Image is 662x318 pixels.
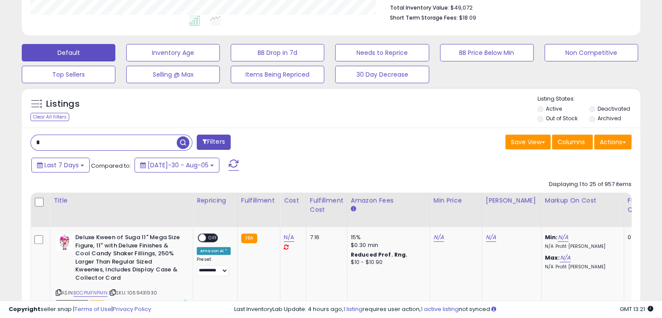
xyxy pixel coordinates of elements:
button: Save View [505,135,551,149]
div: 0 [628,233,655,241]
label: Archived [597,115,621,122]
div: seller snap | | [9,305,151,314]
div: $10 - $10.90 [351,259,423,266]
button: 30 Day Decrease [335,66,429,83]
th: The percentage added to the cost of goods (COGS) that forms the calculator for Min & Max prices. [541,193,624,227]
a: Privacy Policy [113,305,151,313]
label: Deactivated [597,105,630,112]
div: Cost [284,196,302,205]
div: Last InventoryLab Update: 4 hours ago, requires user action, not synced. [234,305,653,314]
button: Needs to Reprice [335,44,429,61]
span: | SKU: 1069431930 [109,289,157,296]
div: 15% [351,233,423,241]
p: N/A Profit [PERSON_NAME] [545,264,617,270]
b: Reduced Prof. Rng. [351,251,408,258]
a: N/A [558,233,568,242]
b: Max: [545,254,560,262]
button: Inventory Age [126,44,220,61]
button: Last 7 Days [31,158,90,173]
button: [DATE]-30 - Aug-05 [134,158,219,173]
h5: Listings [46,98,80,110]
span: Columns [558,138,585,146]
li: $49,072 [390,2,625,12]
b: Deluxe Kween of Suga 11" Mega Size Figure, 11" with Deluxe Finishes & Cool Candy Shaker Fillings,... [75,233,181,284]
span: OFF [206,234,220,242]
button: Selling @ Max [126,66,220,83]
div: Markup on Cost [545,196,620,205]
span: Last 7 Days [44,161,79,169]
b: Min: [545,233,558,241]
span: [DATE]-30 - Aug-05 [148,161,208,169]
b: Total Inventory Value: [390,4,449,11]
div: [PERSON_NAME] [486,196,538,205]
span: $18.09 [459,14,476,22]
div: Repricing [197,196,234,205]
a: B0CPMFNPMN [74,289,108,297]
button: BB Drop in 7d [231,44,324,61]
button: Actions [594,135,632,149]
p: Listing States: [538,95,640,103]
div: Displaying 1 to 25 of 957 items [549,180,632,189]
span: Compared to: [91,162,131,170]
button: BB Price Below Min [440,44,534,61]
div: 7.16 [310,233,340,241]
div: Fulfillable Quantity [628,196,658,214]
small: Amazon Fees. [351,205,356,213]
div: Title [54,196,189,205]
div: Fulfillment Cost [310,196,343,214]
div: Amazon AI * [197,247,231,255]
a: Terms of Use [74,305,111,313]
div: $0.30 min [351,241,423,249]
button: Top Sellers [22,66,115,83]
img: 41dcY1NE0OL._SL40_.jpg [56,233,73,251]
small: FBA [241,233,257,243]
a: N/A [486,233,496,242]
a: N/A [284,233,294,242]
b: Short Term Storage Fees: [390,14,458,21]
label: Out of Stock [546,115,578,122]
span: 2025-08-13 13:21 GMT [620,305,653,313]
label: Active [546,105,562,112]
button: Columns [552,135,593,149]
button: Default [22,44,115,61]
div: Clear All Filters [30,113,69,121]
button: Filters [197,135,231,150]
div: Fulfillment [241,196,276,205]
button: Non Competitive [544,44,638,61]
p: N/A Profit [PERSON_NAME] [545,244,617,250]
div: Preset: [197,257,231,276]
div: Amazon Fees [351,196,426,205]
div: Min Price [433,196,478,205]
strong: Copyright [9,305,40,313]
a: 1 listing [343,305,363,313]
a: N/A [560,254,570,262]
a: N/A [433,233,444,242]
button: Items Being Repriced [231,66,324,83]
a: 1 active listing [421,305,459,313]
